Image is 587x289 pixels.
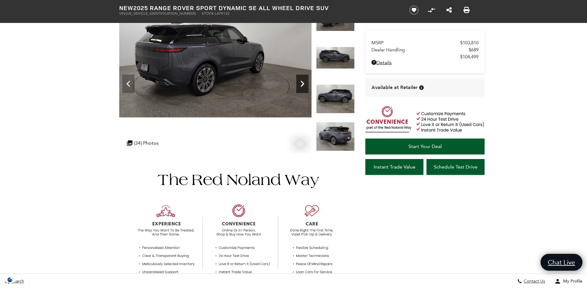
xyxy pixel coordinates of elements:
strong: New [119,4,133,12]
a: Print this New 2025 Range Rover Sport Dynamic SE All Wheel Drive SUV [463,6,470,14]
section: Click to Open Cookie Consent Modal [3,276,17,283]
iframe: YouTube video player [365,178,485,274]
a: $104,499 [371,54,478,60]
span: Schedule Test Drive [434,164,478,170]
a: Chat Live [541,254,582,271]
span: L479132 [215,11,230,16]
span: [US_VEHICLE_IDENTIFICATION_NUMBER] [126,11,196,16]
span: $104,499 [460,54,478,60]
h1: 2025 Range Rover Sport Dynamic SE All Wheel Drive SUV [119,5,399,11]
button: Compare vehicle [427,6,436,15]
div: Vehicle is in stock and ready for immediate delivery. Due to demand, availability is subject to c... [419,85,424,90]
span: $103,810 [460,40,478,46]
a: MSRP $103,810 [371,40,478,46]
img: New 2025 Varesine Blue LAND ROVER Dynamic SE image 9 [316,47,355,69]
div: Previous [122,75,135,93]
a: Schedule Test Drive [426,159,485,175]
a: Share this New 2025 Range Rover Sport Dynamic SE All Wheel Drive SUV [446,6,452,14]
button: Open user profile menu [550,274,587,289]
span: Instant Trade Value [374,164,415,170]
span: Stock: [202,11,215,16]
img: New 2025 Varesine Blue LAND ROVER Dynamic SE image 11 [316,122,355,151]
span: MSRP [371,40,460,46]
span: My Profile [561,279,582,284]
span: VIN: [119,11,126,16]
span: Contact Us [522,279,545,284]
div: Next [296,75,308,93]
div: (34) Photos [124,137,162,149]
img: Opt-Out Icon [3,276,17,283]
a: Start Your Deal [365,139,485,154]
span: $689 [469,47,478,53]
a: Dealer Handling $689 [371,47,478,53]
img: New 2025 Varesine Blue LAND ROVER Dynamic SE image 8 [119,9,312,117]
span: Chat Live [545,258,578,266]
a: Details [371,60,478,65]
span: Dealer Handling [371,47,469,53]
img: New 2025 Varesine Blue LAND ROVER Dynamic SE image 10 [316,84,355,113]
span: Start Your Deal [408,143,442,149]
span: Available at Retailer [371,84,418,91]
button: Save vehicle [407,5,421,15]
a: Instant Trade Value [365,159,423,175]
